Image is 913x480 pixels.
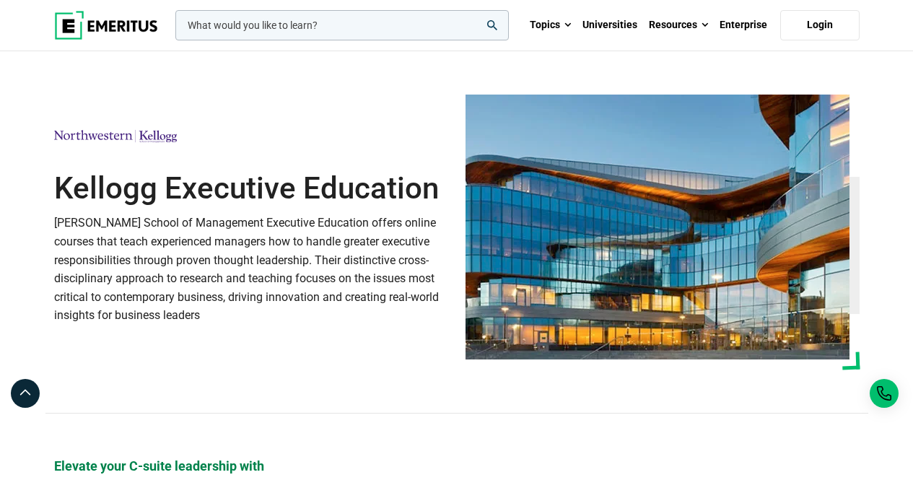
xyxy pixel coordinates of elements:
p: [PERSON_NAME] School of Management Executive Education offers online courses that teach experienc... [54,214,448,325]
h1: Kellogg Executive Education [54,170,448,206]
img: Kellogg Executive Education [466,95,849,359]
img: Kellogg Executive Education [54,121,177,152]
input: woocommerce-product-search-field-0 [175,10,509,40]
a: Login [780,10,860,40]
p: Elevate your C-suite leadership with [54,457,860,475]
